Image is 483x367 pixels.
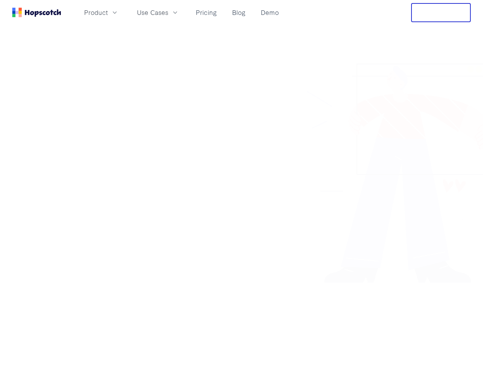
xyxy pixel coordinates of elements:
[258,6,282,19] a: Demo
[137,8,168,17] span: Use Cases
[411,3,471,22] button: Free Trial
[84,8,108,17] span: Product
[193,6,220,19] a: Pricing
[132,6,184,19] button: Use Cases
[80,6,123,19] button: Product
[12,8,61,17] a: Home
[229,6,249,19] a: Blog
